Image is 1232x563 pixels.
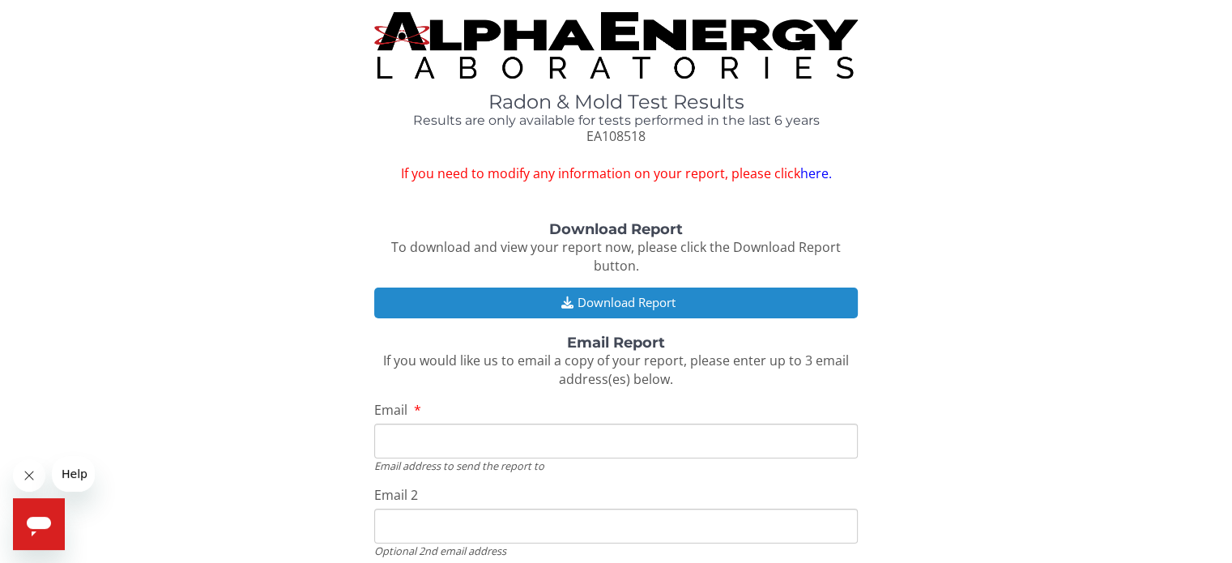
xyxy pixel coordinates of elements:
span: EA108518 [586,127,646,145]
img: TightCrop.jpg [374,12,857,79]
span: If you would like us to email a copy of your report, please enter up to 3 email address(es) below. [383,352,849,388]
button: Download Report [374,288,857,318]
div: Optional 2nd email address [374,544,857,558]
h1: Radon & Mold Test Results [374,92,857,113]
strong: Email Report [567,334,665,352]
strong: Download Report [549,220,683,238]
iframe: Button to launch messaging window [13,498,65,550]
h4: Results are only available for tests performed in the last 6 years [374,113,857,128]
a: here. [799,164,831,182]
span: If you need to modify any information on your report, please click [374,164,857,183]
div: Email address to send the report to [374,459,857,473]
span: Email 2 [374,486,418,504]
span: To download and view your report now, please click the Download Report button. [391,238,841,275]
iframe: Message from company [52,456,95,492]
span: Email [374,401,407,419]
iframe: Close message [13,459,45,492]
